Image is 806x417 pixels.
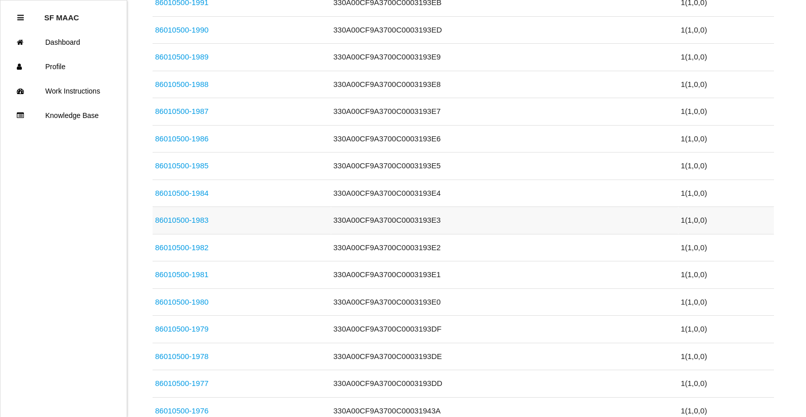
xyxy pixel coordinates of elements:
[155,52,208,61] a: 86010500-1989
[155,107,208,115] a: 86010500-1987
[331,234,678,261] td: 330A00CF9A3700C0003193E2
[331,16,678,44] td: 330A00CF9A3700C0003193ED
[155,406,208,415] a: 86010500-1976
[331,180,678,207] td: 330A00CF9A3700C0003193E4
[678,71,774,98] td: 1 ( 1 , 0 , 0 )
[678,343,774,370] td: 1 ( 1 , 0 , 0 )
[155,297,208,306] a: 86010500-1980
[44,6,79,22] p: SF MAAC
[1,103,127,128] a: Knowledge Base
[678,288,774,316] td: 1 ( 1 , 0 , 0 )
[155,25,208,34] a: 86010500-1990
[678,261,774,289] td: 1 ( 1 , 0 , 0 )
[155,379,208,388] a: 86010500-1977
[1,54,127,79] a: Profile
[678,316,774,343] td: 1 ( 1 , 0 , 0 )
[155,324,208,333] a: 86010500-1979
[155,270,208,279] a: 86010500-1981
[17,6,24,30] div: Close
[155,161,208,170] a: 86010500-1985
[331,288,678,316] td: 330A00CF9A3700C0003193E0
[678,16,774,44] td: 1 ( 1 , 0 , 0 )
[678,44,774,71] td: 1 ( 1 , 0 , 0 )
[678,370,774,398] td: 1 ( 1 , 0 , 0 )
[155,80,208,88] a: 86010500-1988
[331,125,678,153] td: 330A00CF9A3700C0003193E6
[331,44,678,71] td: 330A00CF9A3700C0003193E9
[678,207,774,234] td: 1 ( 1 , 0 , 0 )
[678,180,774,207] td: 1 ( 1 , 0 , 0 )
[155,216,208,224] a: 86010500-1983
[1,79,127,103] a: Work Instructions
[331,370,678,398] td: 330A00CF9A3700C0003193DD
[331,261,678,289] td: 330A00CF9A3700C0003193E1
[678,234,774,261] td: 1 ( 1 , 0 , 0 )
[1,30,127,54] a: Dashboard
[155,243,208,252] a: 86010500-1982
[155,352,208,361] a: 86010500-1978
[155,134,208,143] a: 86010500-1986
[155,189,208,197] a: 86010500-1984
[678,125,774,153] td: 1 ( 1 , 0 , 0 )
[678,153,774,180] td: 1 ( 1 , 0 , 0 )
[331,343,678,370] td: 330A00CF9A3700C0003193DE
[331,153,678,180] td: 330A00CF9A3700C0003193E5
[331,98,678,126] td: 330A00CF9A3700C0003193E7
[331,316,678,343] td: 330A00CF9A3700C0003193DF
[331,207,678,234] td: 330A00CF9A3700C0003193E3
[331,71,678,98] td: 330A00CF9A3700C0003193E8
[678,98,774,126] td: 1 ( 1 , 0 , 0 )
